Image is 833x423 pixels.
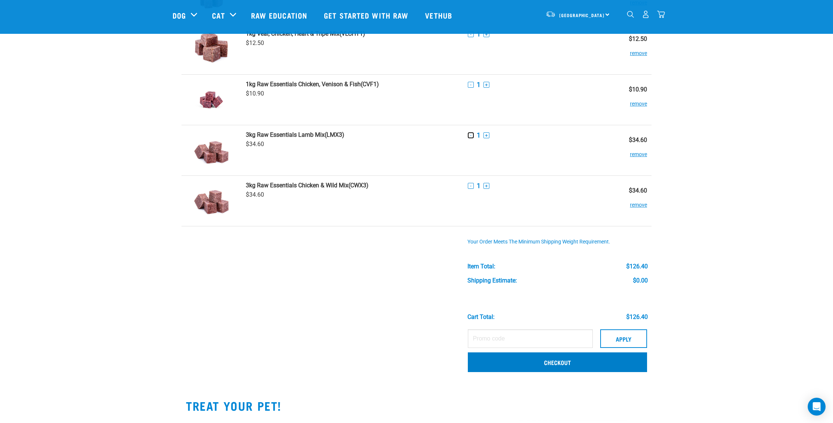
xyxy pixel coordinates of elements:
[477,182,480,190] span: 1
[246,39,264,46] span: $12.50
[605,24,652,75] td: $12.50
[192,30,231,68] img: Veal, Chicken, Heart & Tripe Mix
[192,131,231,169] img: Raw Essentials Lamb Mix
[467,314,495,320] div: Cart total:
[467,277,517,284] div: Shipping Estimate:
[212,10,225,21] a: Cat
[192,182,231,220] img: Raw Essentials Chicken & Wild Mix
[626,314,648,320] div: $126.40
[468,183,474,189] button: -
[246,81,361,88] strong: 1kg Raw Essentials Chicken, Venison & Fish
[173,10,186,21] a: Dog
[483,31,489,37] button: +
[246,182,459,189] a: 3kg Raw Essentials Chicken & Wild Mix(CWX3)
[246,191,264,198] span: $34.60
[477,30,480,38] span: 1
[630,194,647,209] button: remove
[630,93,647,107] button: remove
[483,183,489,189] button: +
[605,176,652,226] td: $34.60
[192,81,231,119] img: Raw Essentials Chicken, Venison & Fish
[626,263,648,270] div: $126.40
[600,329,647,348] button: Apply
[246,131,459,138] a: 3kg Raw Essentials Lamb Mix(LMX3)
[186,399,647,412] h2: TREAT YOUR PET!
[477,81,480,88] span: 1
[477,131,480,139] span: 1
[468,31,474,37] button: -
[467,263,495,270] div: Item Total:
[316,0,418,30] a: Get started with Raw
[546,11,556,17] img: van-moving.png
[244,0,316,30] a: Raw Education
[246,131,325,138] strong: 3kg Raw Essentials Lamb Mix
[630,143,647,158] button: remove
[657,10,665,18] img: home-icon@2x.png
[808,398,826,416] div: Open Intercom Messenger
[627,11,634,18] img: home-icon-1@2x.png
[468,132,474,138] button: -
[246,182,348,189] strong: 3kg Raw Essentials Chicken & Wild Mix
[483,132,489,138] button: +
[633,277,648,284] div: $0.00
[467,239,648,245] div: Your order meets the minimum shipping weight requirement.
[246,141,264,148] span: $34.60
[468,82,474,88] button: -
[468,352,647,372] a: Checkout
[605,75,652,125] td: $10.90
[642,10,650,18] img: user.png
[605,125,652,176] td: $34.60
[246,90,264,97] span: $10.90
[418,0,461,30] a: Vethub
[483,82,489,88] button: +
[246,81,459,88] a: 1kg Raw Essentials Chicken, Venison & Fish(CVF1)
[630,42,647,57] button: remove
[559,14,604,16] span: [GEOGRAPHIC_DATA]
[468,329,593,348] input: Promo code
